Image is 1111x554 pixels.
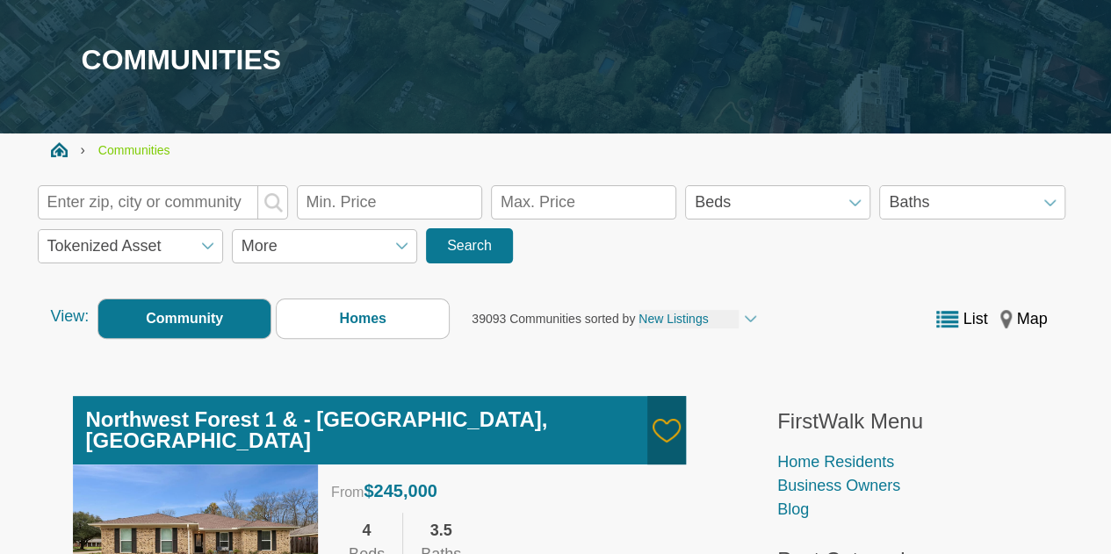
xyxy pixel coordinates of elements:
[777,453,894,471] a: Home Residents
[777,500,809,518] a: Blog
[777,409,1039,435] h3: FirstWalk Menu
[364,481,436,500] span: $245,000
[1016,310,1047,327] span: Map
[349,519,385,543] div: 4
[996,307,1051,331] button: Map
[276,299,450,339] label: Homes
[472,312,635,326] span: 39093 Communities sorted by
[963,310,987,327] span: List
[777,477,900,494] a: Business Owners
[86,407,548,452] a: Northwest Forest 1 & - [GEOGRAPHIC_DATA], [GEOGRAPHIC_DATA]
[426,228,513,263] button: Search
[932,307,992,331] button: List
[297,185,482,219] input: Min. Price
[331,478,673,504] div: From
[97,299,271,339] label: Community
[421,519,461,543] div: 3.5
[98,143,170,157] a: Communities
[38,185,288,219] input: Enter zip, city or community
[491,185,676,219] input: Max. Price
[51,43,1061,76] h1: Communities
[51,305,90,328] span: View:
[232,229,417,263] span: More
